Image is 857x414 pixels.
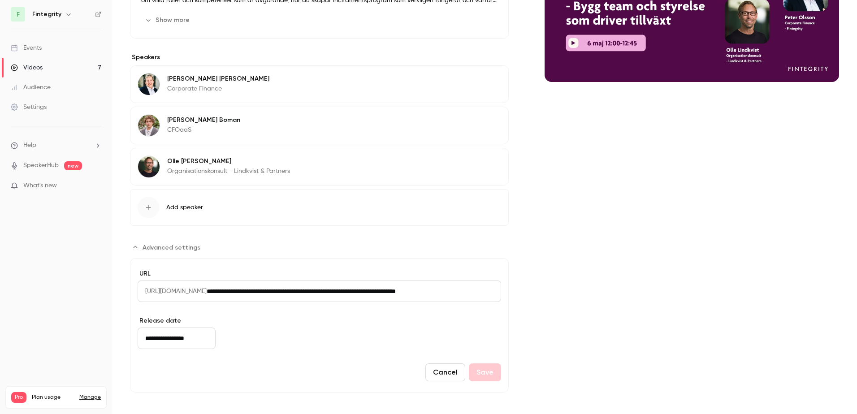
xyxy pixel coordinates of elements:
img: Peter Olsson [138,73,160,95]
p: [PERSON_NAME] [PERSON_NAME] [167,74,269,83]
div: Petter Boman[PERSON_NAME] BomanCFOaaS [130,107,509,144]
span: F [17,10,20,19]
button: Advanced settings [130,240,206,254]
span: Plan usage [32,394,74,401]
span: Advanced settings [143,243,200,252]
button: Add speaker [130,189,509,226]
label: Speakers [130,53,509,62]
div: Peter Olsson[PERSON_NAME] [PERSON_NAME]Corporate Finance [130,65,509,103]
div: Videos [11,63,43,72]
label: URL [138,269,501,278]
span: Add speaker [166,203,203,212]
section: Advanced settings [130,240,509,392]
p: CFOaaS [167,125,240,134]
a: Manage [79,394,101,401]
li: help-dropdown-opener [11,141,101,150]
div: Events [11,43,42,52]
input: Mon, Aug 25, 2025 [138,328,216,349]
span: [URL][DOMAIN_NAME] [138,280,207,302]
p: Organisationskonsult - Lindkvist & Partners [167,167,290,176]
div: Settings [11,103,47,112]
p: Corporate Finance [167,84,269,93]
img: Petter Boman [138,115,160,136]
span: Pro [11,392,26,403]
img: Olle Lindkvist [138,156,160,177]
span: What's new [23,181,57,190]
h6: Fintegrity [32,10,61,19]
p: Olle [PERSON_NAME] [167,157,290,166]
a: SpeakerHub [23,161,59,170]
div: Olle LindkvistOlle [PERSON_NAME]Organisationskonsult - Lindkvist & Partners [130,148,509,185]
span: Help [23,141,36,150]
label: Release date [138,316,216,325]
p: [PERSON_NAME] Boman [167,116,240,125]
div: Audience [11,83,51,92]
button: Show more [141,13,195,27]
span: new [64,161,82,170]
button: Cancel [425,363,465,381]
